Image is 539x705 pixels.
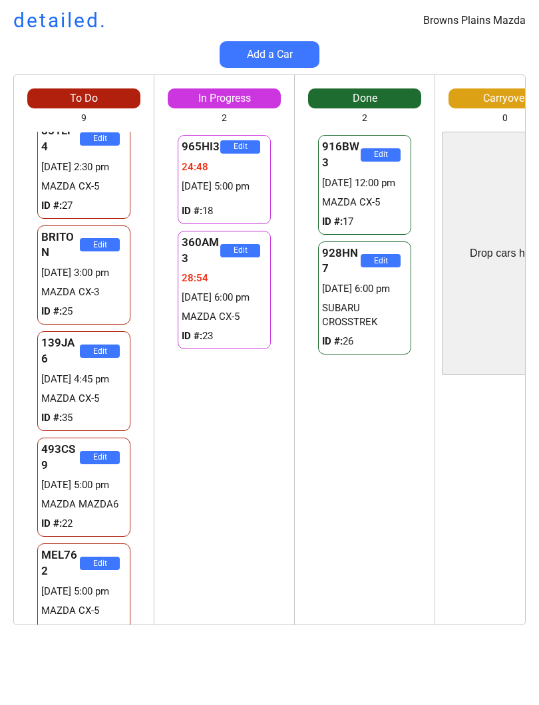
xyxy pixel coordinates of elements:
[80,132,120,146] button: Edit
[41,547,80,579] div: MEL762
[322,301,407,329] div: SUBARU CROSSTREK
[41,623,126,637] div: 31
[182,291,267,305] div: [DATE] 6:00 pm
[41,305,126,319] div: 25
[423,13,526,28] div: Browns Plains Mazda
[322,215,343,227] strong: ID #:
[81,112,87,125] div: 9
[41,199,126,213] div: 27
[182,160,267,174] div: 24:48
[182,205,202,217] strong: ID #:
[80,238,120,251] button: Edit
[41,478,126,492] div: [DATE] 5:00 pm
[322,176,407,190] div: [DATE] 12:00 pm
[182,330,202,342] strong: ID #:
[222,112,227,125] div: 2
[322,215,407,229] div: 17
[13,7,107,35] h1: detailed.
[322,139,361,171] div: 916BW3
[361,254,401,267] button: Edit
[182,139,220,155] div: 965HI3
[308,91,421,106] div: Done
[322,196,407,210] div: MAZDA CX-5
[168,91,281,106] div: In Progress
[41,411,126,425] div: 35
[80,451,120,464] button: Edit
[41,517,126,531] div: 22
[182,235,220,267] div: 360AM3
[41,442,80,474] div: 493CS9
[41,229,80,261] div: BRITON
[80,345,120,358] button: Edit
[27,91,140,106] div: To Do
[182,180,267,194] div: [DATE] 5:00 pm
[322,335,343,347] strong: ID #:
[362,112,367,125] div: 2
[220,244,260,257] button: Edit
[41,123,80,155] div: 851LP4
[322,282,407,296] div: [DATE] 6:00 pm
[41,624,62,636] strong: ID #:
[220,41,319,68] button: Add a Car
[41,180,126,194] div: MAZDA CX-5
[41,160,126,174] div: [DATE] 2:30 pm
[220,140,260,154] button: Edit
[322,245,361,277] div: 928HN7
[41,497,126,511] div: MAZDA MAZDA6
[80,557,120,570] button: Edit
[41,392,126,406] div: MAZDA CX-5
[182,329,267,343] div: 23
[182,310,267,324] div: MAZDA CX-5
[182,204,267,218] div: 18
[41,585,126,599] div: [DATE] 5:00 pm
[502,112,508,125] div: 0
[41,372,126,386] div: [DATE] 4:45 pm
[41,604,126,618] div: MAZDA CX-5
[182,271,267,285] div: 28:54
[41,200,62,211] strong: ID #:
[322,335,407,349] div: 26
[41,266,126,280] div: [DATE] 3:00 pm
[41,305,62,317] strong: ID #:
[41,412,62,424] strong: ID #:
[41,285,126,299] div: MAZDA CX-3
[361,148,401,162] button: Edit
[41,517,62,529] strong: ID #:
[41,335,80,367] div: 139JA6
